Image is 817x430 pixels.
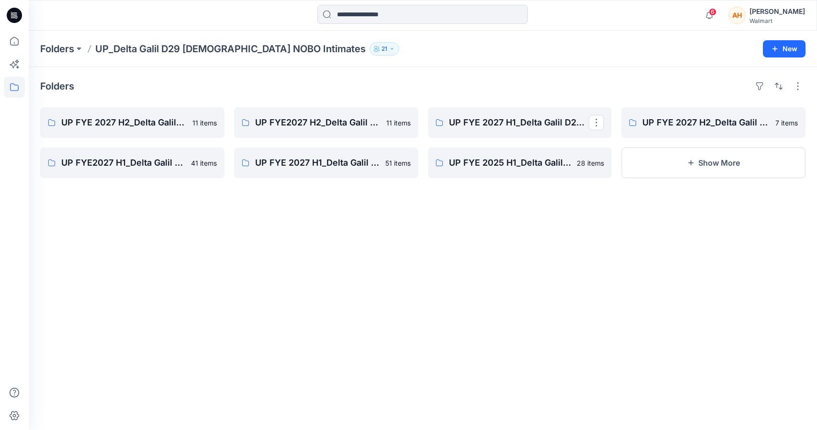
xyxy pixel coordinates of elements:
[61,156,185,170] p: UP FYE2027 H1_Delta Galil D29 [DEMOGRAPHIC_DATA] NoBo Panties
[191,158,217,168] p: 41 items
[577,158,604,168] p: 28 items
[428,107,612,138] a: UP FYE 2027 H1_Delta Galil D29 [DEMOGRAPHIC_DATA] NOBO Bras
[449,116,589,129] p: UP FYE 2027 H1_Delta Galil D29 [DEMOGRAPHIC_DATA] NOBO Bras
[255,156,380,170] p: UP FYE 2027 H1_Delta Galil D29 [DEMOGRAPHIC_DATA] NOBO Wall
[40,80,74,92] h4: Folders
[709,8,716,16] span: 6
[61,116,187,129] p: UP FYE 2027 H2_Delta Galil D29 [DEMOGRAPHIC_DATA] NOBO Bras
[40,107,224,138] a: UP FYE 2027 H2_Delta Galil D29 [DEMOGRAPHIC_DATA] NOBO Bras11 items
[449,156,571,170] p: UP FYE 2025 H1_Delta Galil D29 [DEMOGRAPHIC_DATA] NOBO Bras
[386,118,411,128] p: 11 items
[428,147,612,178] a: UP FYE 2025 H1_Delta Galil D29 [DEMOGRAPHIC_DATA] NOBO Bras28 items
[750,17,805,24] div: Walmart
[621,147,806,178] button: Show More
[95,42,366,56] p: UP_Delta Galil D29 [DEMOGRAPHIC_DATA] NOBO Intimates
[750,6,805,17] div: [PERSON_NAME]
[381,44,387,54] p: 21
[385,158,411,168] p: 51 items
[40,42,74,56] a: Folders
[234,147,418,178] a: UP FYE 2027 H1_Delta Galil D29 [DEMOGRAPHIC_DATA] NOBO Wall51 items
[192,118,217,128] p: 11 items
[642,116,770,129] p: UP FYE 2027 H2_Delta Galil D29 [DEMOGRAPHIC_DATA] NOBO Wall
[763,40,806,57] button: New
[234,107,418,138] a: UP FYE2027 H2_Delta Galil D29 [DEMOGRAPHIC_DATA] NoBo Panties11 items
[728,7,746,24] div: AH
[369,42,399,56] button: 21
[775,118,798,128] p: 7 items
[255,116,381,129] p: UP FYE2027 H2_Delta Galil D29 [DEMOGRAPHIC_DATA] NoBo Panties
[40,147,224,178] a: UP FYE2027 H1_Delta Galil D29 [DEMOGRAPHIC_DATA] NoBo Panties41 items
[621,107,806,138] a: UP FYE 2027 H2_Delta Galil D29 [DEMOGRAPHIC_DATA] NOBO Wall7 items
